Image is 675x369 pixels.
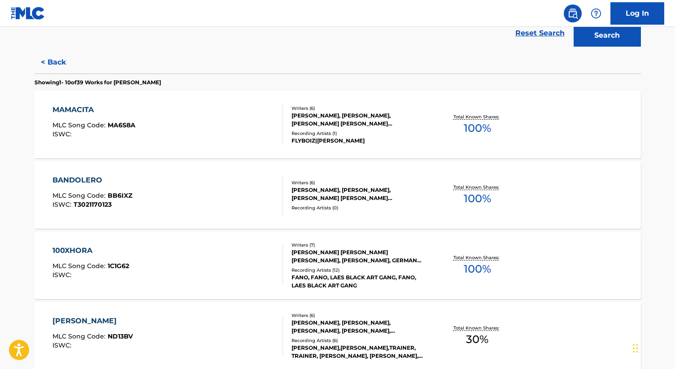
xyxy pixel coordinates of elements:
[633,335,638,362] div: Drag
[52,341,74,349] span: ISWC :
[35,232,641,299] a: 100XHORAMLC Song Code:1C1G62ISWC:Writers (7)[PERSON_NAME] [PERSON_NAME] [PERSON_NAME], [PERSON_NA...
[35,51,88,74] button: < Back
[108,262,129,270] span: 1C1G62
[292,130,427,137] div: Recording Artists ( 1 )
[292,179,427,186] div: Writers ( 6 )
[574,24,641,47] button: Search
[108,332,133,340] span: ND13BV
[292,319,427,335] div: [PERSON_NAME], [PERSON_NAME], [PERSON_NAME], [PERSON_NAME], [PERSON_NAME], [PERSON_NAME]
[52,130,74,138] span: ISWC :
[464,120,491,136] span: 100 %
[52,175,132,186] div: BANDOLERO
[292,242,427,248] div: Writers ( 7 )
[564,4,582,22] a: Public Search
[292,344,427,360] div: [PERSON_NAME],[PERSON_NAME],TRAINER, TRAINER, [PERSON_NAME], [PERSON_NAME], [PERSON_NAME], [PERSO...
[35,78,161,87] p: Showing 1 - 10 of 39 Works for [PERSON_NAME]
[591,8,601,19] img: help
[52,200,74,208] span: ISWC :
[52,332,108,340] span: MLC Song Code :
[567,8,578,19] img: search
[610,2,664,25] a: Log In
[453,184,501,191] p: Total Known Shares:
[511,23,569,43] a: Reset Search
[292,312,427,319] div: Writers ( 6 )
[292,105,427,112] div: Writers ( 6 )
[464,261,491,277] span: 100 %
[292,204,427,211] div: Recording Artists ( 0 )
[292,273,427,290] div: FANO, FANO, LAES BLACK ART GANG, FANO, LAES BLACK ART GANG
[52,245,129,256] div: 100XHORA
[52,271,74,279] span: ISWC :
[292,137,427,145] div: FLYBOIZ|[PERSON_NAME]
[292,186,427,202] div: [PERSON_NAME], [PERSON_NAME], [PERSON_NAME] [PERSON_NAME] [PERSON_NAME], GERMAN [PERSON_NAME], [P...
[52,104,135,115] div: MAMACITA
[292,337,427,344] div: Recording Artists ( 6 )
[292,112,427,128] div: [PERSON_NAME], [PERSON_NAME], [PERSON_NAME] [PERSON_NAME] [PERSON_NAME], GERMAN [PERSON_NAME], [P...
[108,191,132,200] span: BB6IXZ
[453,113,501,120] p: Total Known Shares:
[35,161,641,229] a: BANDOLEROMLC Song Code:BB6IXZISWC:T3021170123Writers (6)[PERSON_NAME], [PERSON_NAME], [PERSON_NAM...
[35,91,641,158] a: MAMACITAMLC Song Code:MA6S8AISWC:Writers (6)[PERSON_NAME], [PERSON_NAME], [PERSON_NAME] [PERSON_N...
[52,121,108,129] span: MLC Song Code :
[464,191,491,207] span: 100 %
[74,200,112,208] span: T3021170123
[453,254,501,261] p: Total Known Shares:
[52,191,108,200] span: MLC Song Code :
[587,4,605,22] div: Help
[292,267,427,273] div: Recording Artists ( 12 )
[453,325,501,331] p: Total Known Shares:
[108,121,135,129] span: MA6S8A
[11,7,45,20] img: MLC Logo
[466,331,488,347] span: 30 %
[630,326,675,369] iframe: Chat Widget
[52,316,133,326] div: [PERSON_NAME]
[52,262,108,270] span: MLC Song Code :
[292,248,427,265] div: [PERSON_NAME] [PERSON_NAME] [PERSON_NAME], [PERSON_NAME], GERMAN [PERSON_NAME], [PERSON_NAME], [P...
